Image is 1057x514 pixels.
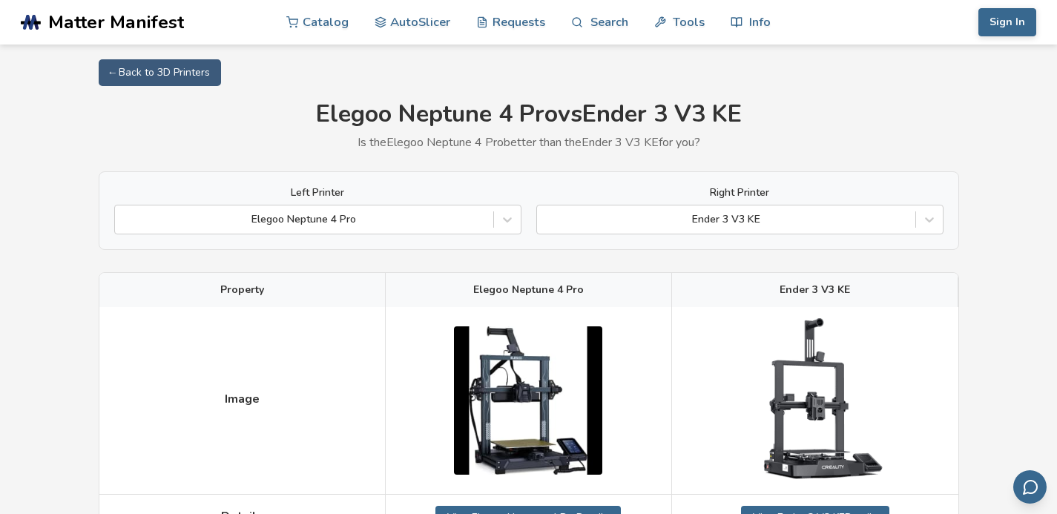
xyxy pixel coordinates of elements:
[1013,470,1047,504] button: Send feedback via email
[48,12,184,33] span: Matter Manifest
[454,326,602,475] img: Elegoo Neptune 4 Pro
[114,187,521,199] label: Left Printer
[536,187,944,199] label: Right Printer
[122,214,125,225] input: Elegoo Neptune 4 Pro
[780,284,850,296] span: Ender 3 V3 KE
[978,8,1036,36] button: Sign In
[473,284,584,296] span: Elegoo Neptune 4 Pro
[741,318,889,483] img: Ender 3 V3 KE
[220,284,264,296] span: Property
[225,392,260,406] span: Image
[544,214,547,225] input: Ender 3 V3 KE
[99,101,959,128] h1: Elegoo Neptune 4 Pro vs Ender 3 V3 KE
[99,59,221,86] a: ← Back to 3D Printers
[99,136,959,149] p: Is the Elegoo Neptune 4 Pro better than the Ender 3 V3 KE for you?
